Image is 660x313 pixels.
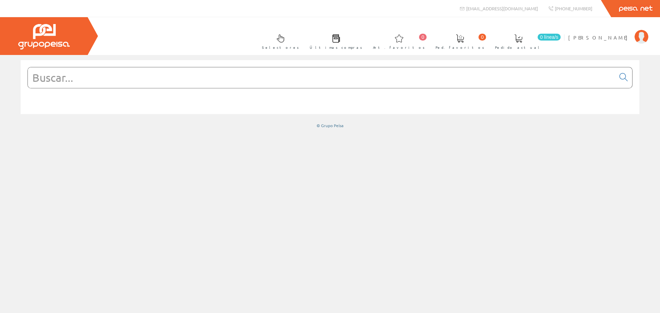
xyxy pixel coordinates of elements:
[18,24,70,49] img: Grupo Peisa
[568,29,648,35] a: [PERSON_NAME]
[466,5,538,11] span: [EMAIL_ADDRESS][DOMAIN_NAME]
[436,44,484,51] span: Ped. favoritos
[262,44,299,51] span: Selectores
[478,34,486,41] span: 0
[419,34,427,41] span: 0
[21,123,639,128] div: © Grupo Peisa
[255,29,302,54] a: Selectores
[28,67,615,88] input: Buscar...
[495,44,542,51] span: Pedido actual
[373,44,425,51] span: Art. favoritos
[538,34,561,41] span: 0 línea/s
[555,5,592,11] span: [PHONE_NUMBER]
[568,34,631,41] span: [PERSON_NAME]
[303,29,366,54] a: Últimas compras
[310,44,362,51] span: Últimas compras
